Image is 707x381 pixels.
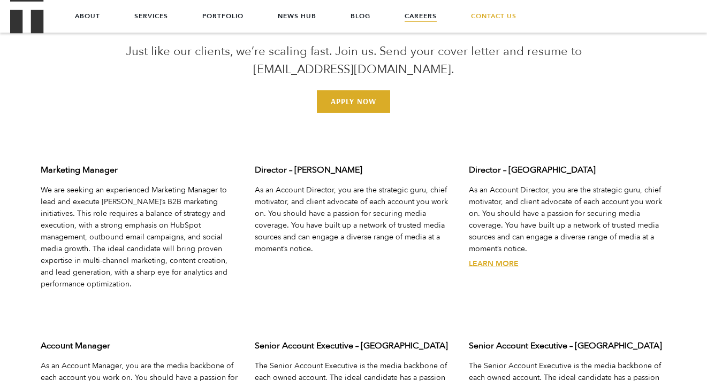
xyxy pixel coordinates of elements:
h3: Senior Account Executive – [GEOGRAPHIC_DATA] [255,340,453,352]
h3: Director – [GEOGRAPHIC_DATA] [469,164,667,176]
p: We are seeking an experienced Marketing Manager to lead and execute [PERSON_NAME]’s B2B marketing... [41,184,239,290]
p: As an Account Director, you are the strategic guru, chief motivator, and client advocate of each ... [469,184,667,255]
h3: Director – [PERSON_NAME] [255,164,453,176]
a: Director – San Francisco [469,259,519,269]
h3: Marketing Manager [41,164,239,176]
p: As an Account Director, you are the strategic guru, chief motivator, and client advocate of each ... [255,184,453,255]
h3: Senior Account Executive – [GEOGRAPHIC_DATA] [469,340,667,352]
p: Just like our clients, we’re scaling fast. Join us. Send your cover letter and resume to [EMAIL_A... [96,42,611,79]
h3: Account Manager [41,340,239,352]
a: Email us at jointheteam@treblepr.com [317,90,390,113]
